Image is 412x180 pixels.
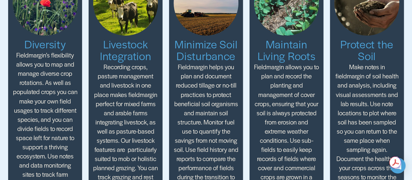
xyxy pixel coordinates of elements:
[13,38,78,50] h2: Diversity
[174,38,239,62] h2: Minimize Soil Disturbance
[93,38,158,62] h2: Livestock Integration
[334,38,399,62] h2: Protect the Soil
[254,38,319,62] h2: Maintain Living Roots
